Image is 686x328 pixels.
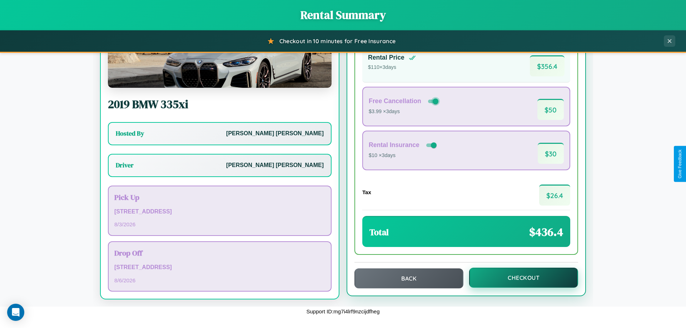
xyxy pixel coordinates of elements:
h4: Rental Insurance [369,141,419,149]
span: $ 30 [538,143,564,164]
h4: Free Cancellation [369,97,421,105]
button: Checkout [469,268,578,288]
span: Checkout in 10 minutes for Free Insurance [279,37,396,45]
p: [STREET_ADDRESS] [114,262,325,273]
span: $ 50 [537,99,564,120]
p: Support ID: mg7i4lrf9nzcijdfheg [306,307,379,316]
h3: Drop Off [114,248,325,258]
span: $ 26.4 [539,185,570,206]
span: $ 356.4 [530,55,565,76]
p: [STREET_ADDRESS] [114,207,325,217]
h3: Hosted By [116,129,144,138]
h4: Tax [362,189,371,195]
p: [PERSON_NAME] [PERSON_NAME] [226,128,324,139]
h2: 2019 BMW 335xi [108,96,332,112]
div: Give Feedback [677,150,682,178]
h3: Driver [116,161,134,170]
p: $10 × 3 days [369,151,438,160]
p: 8 / 6 / 2026 [114,276,325,285]
p: 8 / 3 / 2026 [114,219,325,229]
h3: Total [369,226,389,238]
button: Back [354,268,463,288]
span: $ 436.4 [529,224,563,240]
h4: Rental Price [368,54,404,61]
div: Open Intercom Messenger [7,304,24,321]
p: $ 110 × 3 days [368,63,416,72]
h1: Rental Summary [7,7,679,23]
h3: Pick Up [114,192,325,202]
p: [PERSON_NAME] [PERSON_NAME] [226,160,324,171]
p: $3.99 × 3 days [369,107,440,116]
